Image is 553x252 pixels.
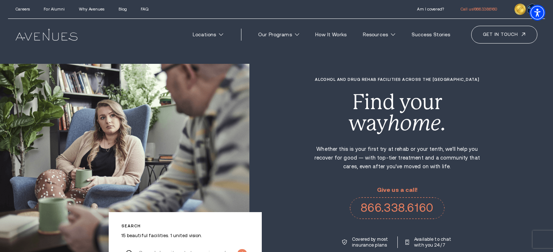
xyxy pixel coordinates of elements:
[121,224,249,228] p: Search
[16,7,30,11] a: Careers
[350,187,445,193] p: Give us a call!
[352,236,390,248] p: Covered by most insurance plans
[529,5,545,21] div: Accessibility Menu
[388,111,446,135] i: home.
[121,233,249,239] p: 15 beautiful facilities. 1 united vision.
[309,28,353,41] a: How It Works
[44,7,65,11] a: For Alumni
[471,26,537,43] a: Get in touch
[461,7,497,11] a: call 866.338.6160
[405,28,456,41] a: Success Stories
[314,77,481,82] h1: Alcohol and Drug Rehab Facilities across the [GEOGRAPHIC_DATA]
[417,7,444,11] a: Am I covered?
[119,7,127,11] a: Blog
[350,197,445,219] a: call 866.338.6160
[414,236,452,248] p: Available to chat with you 24/7
[141,7,148,11] a: FAQ
[342,236,390,248] a: Covered by most insurance plans
[514,4,525,15] img: clock
[314,145,481,171] p: Whether this is your first try at rehab or your tenth, we'll help you recover for good — with top...
[357,28,401,41] a: Resources
[474,7,497,11] span: 866.338.6160
[79,7,104,11] a: Why Avenues
[252,28,305,41] a: Our Programs
[187,28,229,41] a: Locations
[405,236,452,248] a: Available to chat with you 24/7
[314,92,481,133] div: Find your way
